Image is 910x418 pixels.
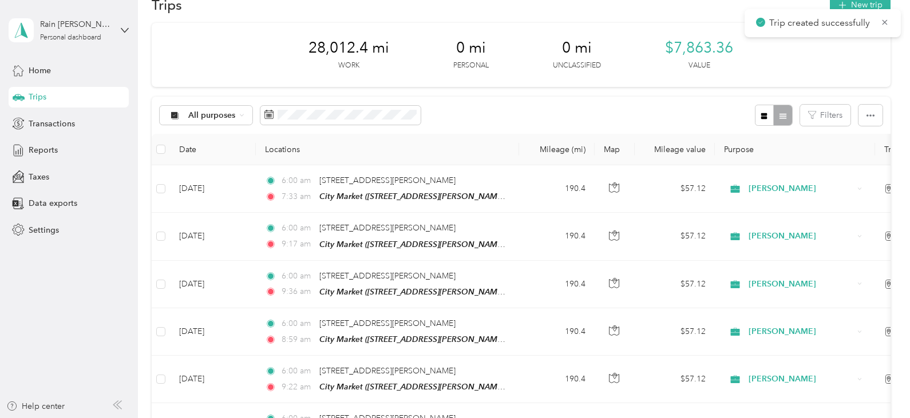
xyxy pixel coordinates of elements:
td: $57.12 [635,165,715,213]
th: Locations [256,134,519,165]
span: [STREET_ADDRESS][PERSON_NAME] [319,176,456,185]
td: 190.4 [519,261,595,308]
span: Taxes [29,171,49,183]
span: 6:00 am [282,365,314,377]
td: [DATE] [170,213,256,260]
td: [DATE] [170,261,256,308]
span: City Market ([STREET_ADDRESS][PERSON_NAME]) [319,335,507,344]
span: City Market ([STREET_ADDRESS][PERSON_NAME]) [319,192,507,201]
span: 0 mi [562,39,592,57]
td: 190.4 [519,213,595,260]
span: 9:22 am [282,381,314,393]
td: $57.12 [635,356,715,403]
span: Transactions [29,118,75,130]
span: [STREET_ADDRESS][PERSON_NAME] [319,366,456,376]
th: Map [595,134,635,165]
span: 9:17 am [282,238,314,250]
th: Mileage (mi) [519,134,595,165]
td: [DATE] [170,356,256,403]
span: City Market ([STREET_ADDRESS][PERSON_NAME]) [319,240,507,249]
th: Purpose [715,134,875,165]
span: Reports [29,144,58,156]
th: Date [170,134,256,165]
p: Unclassified [553,61,601,71]
td: $57.12 [635,308,715,356]
button: Filters [800,105,850,126]
span: 6:00 am [282,317,314,330]
div: Rain [PERSON_NAME] [40,18,112,30]
td: [DATE] [170,165,256,213]
span: [PERSON_NAME] [749,373,853,385]
span: [STREET_ADDRESS][PERSON_NAME] [319,223,456,233]
span: [PERSON_NAME] [749,230,853,242]
td: 190.4 [519,356,595,403]
span: Settings [29,224,59,236]
span: 6:00 am [282,270,314,282]
span: 28,012.4 mi [308,39,389,57]
span: Data exports [29,197,77,209]
span: [PERSON_NAME] [749,325,853,338]
td: 190.4 [519,308,595,356]
td: 190.4 [519,165,595,213]
th: Mileage value [635,134,715,165]
td: $57.12 [635,213,715,260]
span: City Market ([STREET_ADDRESS][PERSON_NAME]) [319,382,507,392]
span: 6:00 am [282,222,314,234]
td: [DATE] [170,308,256,356]
span: 7:33 am [282,190,314,203]
p: Trip created successfully [769,16,872,30]
span: [PERSON_NAME] [749,182,853,195]
span: 8:59 am [282,333,314,346]
iframe: Everlance-gr Chat Button Frame [846,354,910,418]
span: 0 mi [456,39,486,57]
span: $7,863.36 [665,39,733,57]
span: [STREET_ADDRESS][PERSON_NAME] [319,319,456,328]
span: 9:36 am [282,285,314,298]
span: Home [29,65,51,77]
p: Work [338,61,359,71]
span: All purposes [188,112,236,120]
p: Value [689,61,710,71]
p: Personal [453,61,489,71]
td: $57.12 [635,261,715,308]
button: Help center [6,400,65,412]
span: [STREET_ADDRESS][PERSON_NAME] [319,271,456,281]
span: 6:00 am [282,174,314,187]
span: Trips [29,91,46,103]
span: [PERSON_NAME] [749,278,853,290]
div: Personal dashboard [40,34,101,41]
span: City Market ([STREET_ADDRESS][PERSON_NAME]) [319,287,507,297]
